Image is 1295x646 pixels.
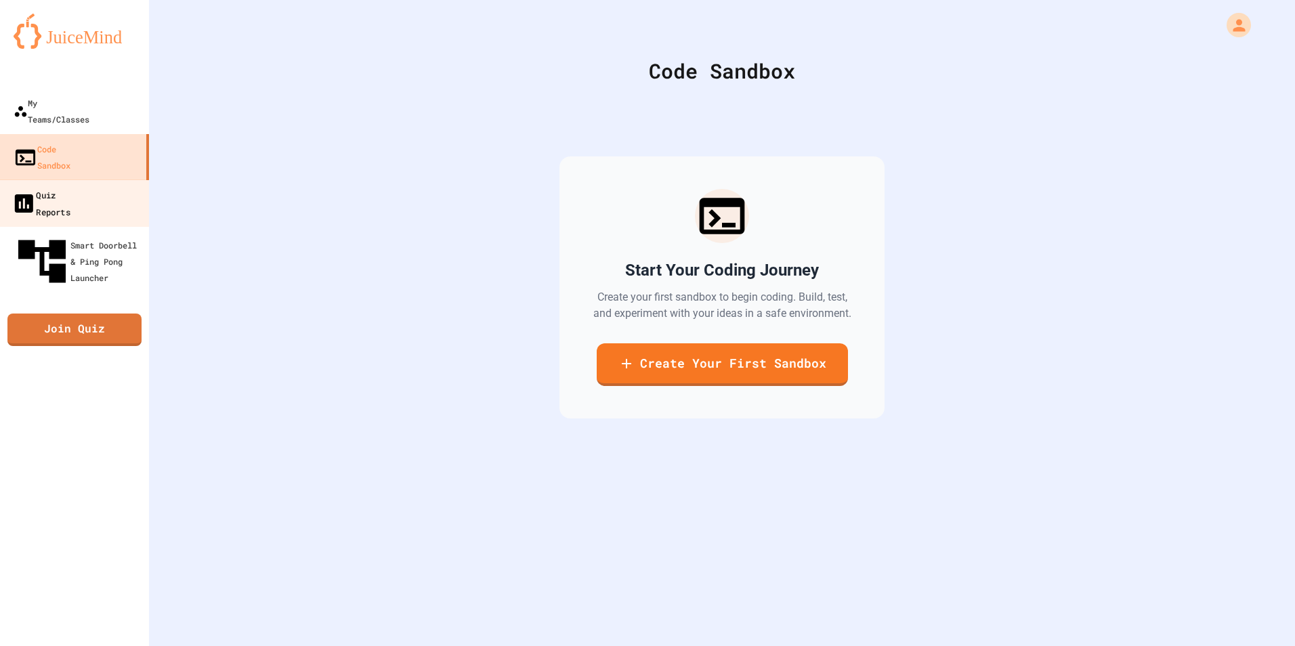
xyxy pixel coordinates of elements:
div: Code Sandbox [14,141,70,173]
div: Quiz Reports [12,186,70,219]
p: Create your first sandbox to begin coding. Build, test, and experiment with your ideas in a safe ... [592,289,852,322]
a: Create Your First Sandbox [597,343,848,386]
a: Join Quiz [7,314,142,346]
div: Code Sandbox [183,56,1261,86]
div: My Teams/Classes [14,95,89,127]
div: My Account [1212,9,1254,41]
h2: Start Your Coding Journey [625,259,819,281]
img: logo-orange.svg [14,14,135,49]
div: Smart Doorbell & Ping Pong Launcher [14,233,144,290]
